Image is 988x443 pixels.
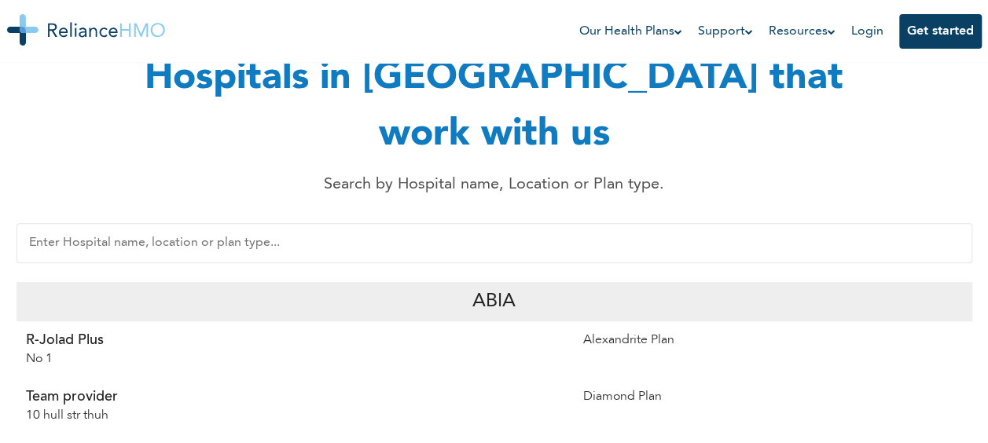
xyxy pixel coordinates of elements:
[472,287,516,316] p: Abia
[583,387,963,406] p: Diamond Plan
[579,22,682,41] a: Our Health Plans
[899,14,982,49] button: Get started
[583,331,963,350] p: Alexandrite Plan
[17,223,972,263] input: Enter Hospital name, location or plan type...
[698,22,753,41] a: Support
[141,173,848,196] p: Search by Hospital name, Location or Plan type.
[769,22,836,41] a: Resources
[101,50,887,163] h1: Hospitals in [GEOGRAPHIC_DATA] that work with us
[26,331,564,350] p: R-Jolad Plus
[26,350,564,368] p: No 1
[851,25,883,38] a: Login
[7,14,165,46] img: Reliance HMO's Logo
[26,387,564,406] p: Team provider
[26,406,564,425] p: 10 hull str thuh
